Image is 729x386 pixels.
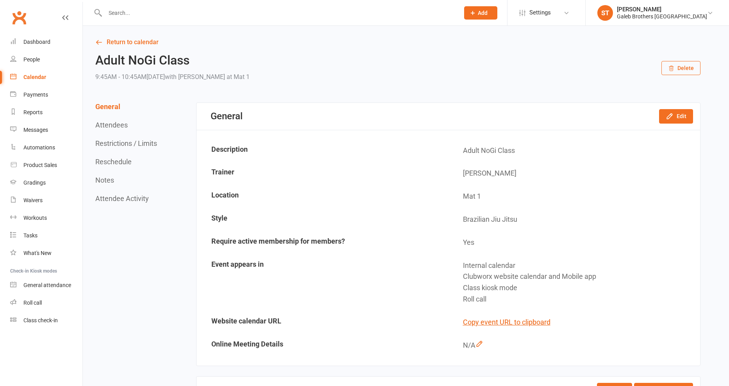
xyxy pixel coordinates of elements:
a: Roll call [10,294,82,312]
td: Trainer [197,162,448,185]
td: Website calendar URL [197,311,448,334]
td: Location [197,185,448,208]
a: Automations [10,139,82,156]
td: Require active membership for members? [197,232,448,254]
a: Waivers [10,192,82,209]
div: Galeb Brothers [GEOGRAPHIC_DATA] [617,13,707,20]
span: Settings [529,4,551,22]
button: Attendees [95,121,128,129]
a: Messages [10,121,82,139]
div: Reports [23,109,43,115]
div: Workouts [23,215,47,221]
div: Product Sales [23,162,57,168]
button: Delete [661,61,700,75]
div: Dashboard [23,39,50,45]
div: Gradings [23,180,46,186]
div: Roll call [23,300,42,306]
td: Event appears in [197,255,448,311]
div: Clubworx website calendar and Mobile app [463,271,694,282]
a: Clubworx [9,8,29,27]
div: People [23,56,40,63]
td: Yes [449,232,700,254]
a: What's New [10,244,82,262]
input: Search... [103,7,454,18]
a: Workouts [10,209,82,227]
div: Tasks [23,232,38,239]
div: [PERSON_NAME] [617,6,707,13]
div: Automations [23,144,55,151]
a: Reports [10,104,82,121]
div: Payments [23,92,48,98]
div: N/A [463,340,694,351]
td: Brazilian Jiu Jitsu [449,208,700,231]
a: Dashboard [10,33,82,51]
button: Edit [659,109,693,123]
td: Style [197,208,448,231]
button: Restrictions / Limits [95,139,157,147]
div: ST [597,5,613,21]
div: Internal calendar [463,260,694,271]
span: with [PERSON_NAME] [165,73,225,81]
td: Mat 1 [449,185,700,208]
div: Calendar [23,74,46,80]
button: Add [464,6,497,20]
a: Gradings [10,174,82,192]
td: Description [197,140,448,162]
button: Copy event URL to clipboard [463,317,550,328]
button: General [95,102,120,111]
div: Roll call [463,294,694,305]
span: Add [478,10,488,16]
div: Class check-in [23,317,58,323]
td: Online Meeting Details [197,334,448,357]
h2: Adult NoGi Class [95,54,250,67]
button: Notes [95,176,114,184]
div: What's New [23,250,52,256]
a: Tasks [10,227,82,244]
span: at Mat 1 [227,73,250,81]
a: People [10,51,82,68]
button: Attendee Activity [95,194,149,203]
div: Messages [23,127,48,133]
a: Payments [10,86,82,104]
div: General [211,111,243,122]
button: Reschedule [95,158,132,166]
div: Waivers [23,197,43,203]
a: Return to calendar [95,37,700,48]
a: Product Sales [10,156,82,174]
a: Calendar [10,68,82,86]
a: Class kiosk mode [10,312,82,329]
div: Class kiosk mode [463,282,694,294]
td: Adult NoGi Class [449,140,700,162]
td: [PERSON_NAME] [449,162,700,185]
div: 9:45AM - 10:45AM[DATE] [95,72,250,83]
a: General attendance kiosk mode [10,276,82,294]
div: General attendance [23,282,71,288]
